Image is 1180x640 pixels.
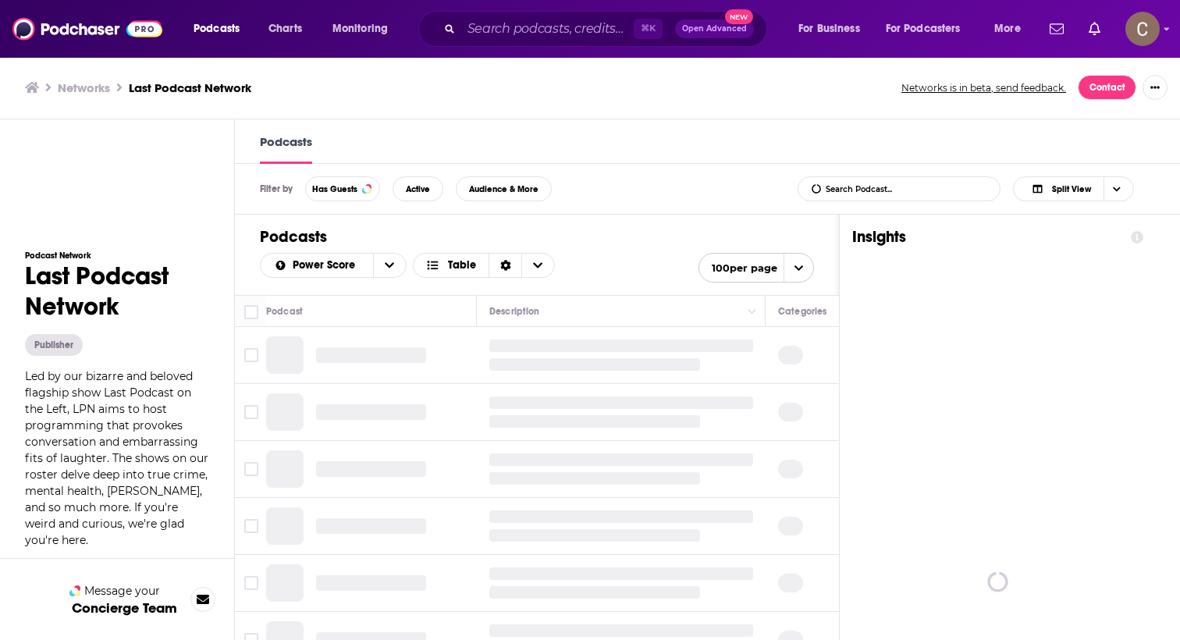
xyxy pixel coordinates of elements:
a: Podcasts [260,134,312,164]
h3: Podcast Network [25,251,209,261]
span: Toggle select row [244,576,258,590]
button: Open AdvancedNew [675,20,754,38]
button: Show profile menu [1125,12,1160,46]
span: 100 per page [699,256,777,280]
span: ⌘ K [634,19,663,39]
button: open menu [983,16,1040,41]
span: Monitoring [332,18,388,40]
button: Choose View [413,253,556,278]
button: open menu [183,16,260,41]
button: open menu [373,254,406,277]
h1: Last Podcast Network [25,261,209,322]
img: User Profile [1125,12,1160,46]
span: Podcasts [194,18,240,40]
span: Active [406,185,430,194]
img: Podchaser - Follow, Share and Rate Podcasts [12,14,162,44]
button: open menu [322,16,408,41]
div: Search podcasts, credits, & more... [433,11,782,47]
span: Open Advanced [682,25,747,33]
a: Show notifications dropdown [1043,16,1070,42]
h1: Insights [852,227,1118,247]
span: Table [448,260,476,271]
span: Logged in as clay.bolton [1125,12,1160,46]
h3: Concierge Team [72,600,177,616]
span: For Business [798,18,860,40]
button: Active [393,176,443,201]
button: Choose View [1013,176,1134,201]
span: Toggle select row [244,462,258,476]
span: Led by our bizarre and beloved flagship show Last Podcast on the Left, LPN aims to host programmi... [25,369,208,547]
button: open menu [787,16,880,41]
input: Search podcasts, credits, & more... [461,16,634,41]
button: open menu [876,16,983,41]
span: Has Guests [312,185,357,194]
div: Sort Direction [489,254,521,277]
span: For Podcasters [886,18,961,40]
button: Show More Button [1143,75,1168,100]
span: Audience & More [469,185,538,194]
div: Categories [778,302,826,321]
span: Charts [268,18,302,40]
a: Contact [1078,75,1136,100]
div: Description [489,302,539,321]
span: Toggle select row [244,519,258,533]
h2: Choose List sort [260,253,407,278]
span: More [994,18,1021,40]
h1: Podcasts [260,227,814,247]
a: Last Podcast Network [129,80,251,95]
span: Power Score [293,260,361,271]
span: New [725,9,753,24]
button: Publisher [25,334,83,356]
button: open menu [261,260,373,271]
button: Has Guests [305,176,380,201]
button: Column Actions [743,303,762,322]
button: Audience & More [456,176,552,201]
span: Message your [84,583,160,599]
h3: Filter by [260,183,293,194]
a: Show notifications dropdown [1082,16,1107,42]
span: Split View [1052,185,1091,194]
a: Networks [58,80,110,95]
div: Podcast [266,302,303,321]
h2: Choose View [1013,176,1155,201]
span: Toggle select row [244,405,258,419]
span: Toggle select row [244,348,258,362]
button: Networks is in beta, send feedback. [896,81,1072,94]
button: open menu [698,253,814,283]
a: Charts [258,16,311,41]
